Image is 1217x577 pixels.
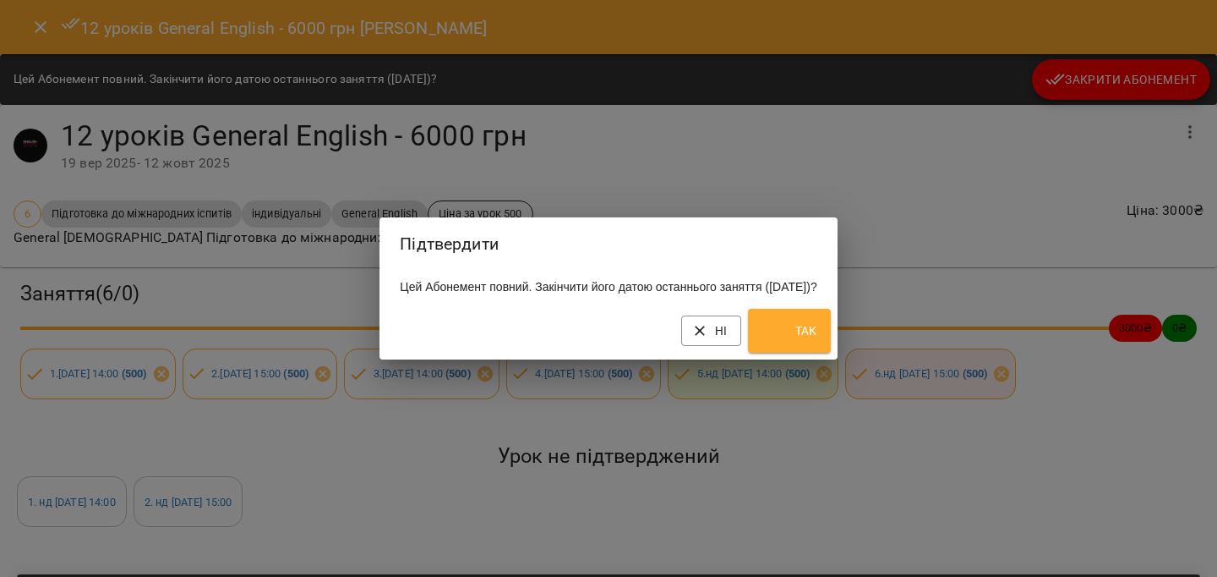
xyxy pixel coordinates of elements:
[761,314,817,348] span: Так
[400,231,816,257] h2: Підтвердити
[748,309,831,353] button: Так
[379,272,837,302] div: Цей Абонемент повний. Закінчити його датою останнього заняття ([DATE])?
[681,316,741,346] button: Ні
[695,321,728,341] span: Ні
